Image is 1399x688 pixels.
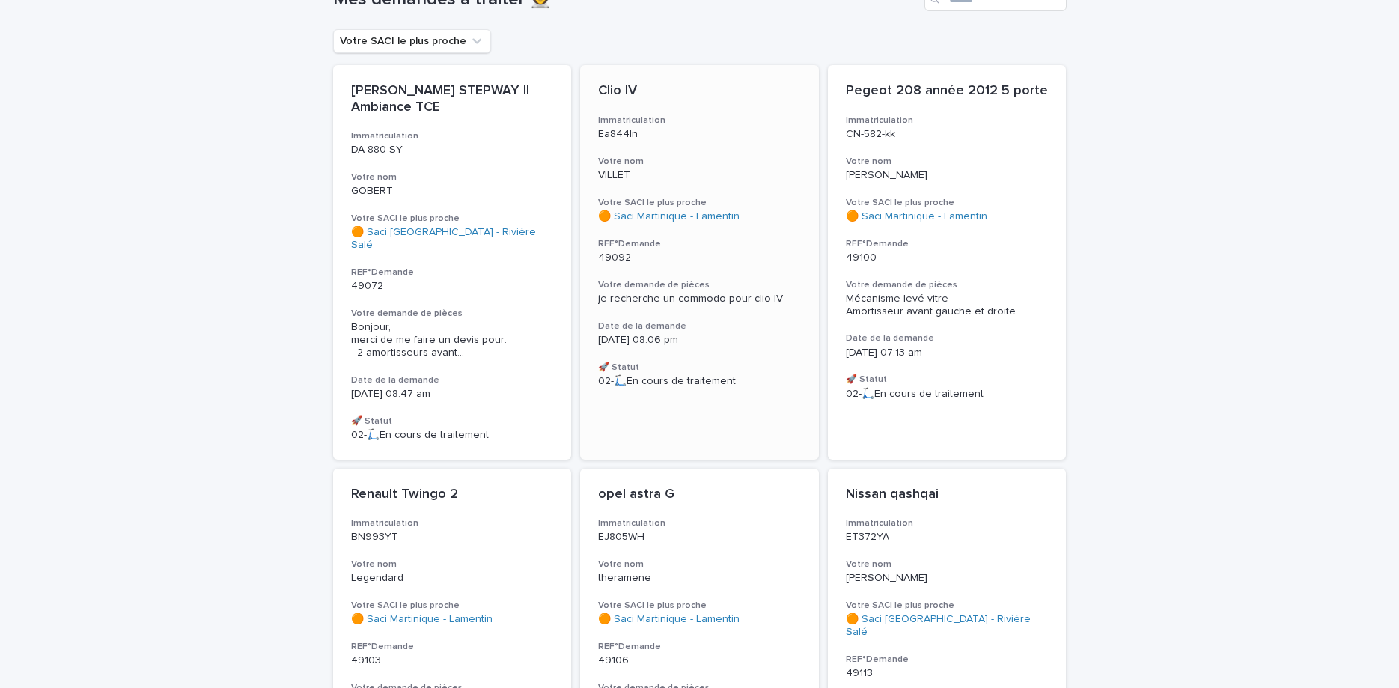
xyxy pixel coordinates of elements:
h3: Immatriculation [351,130,554,142]
p: Nissan qashqai [846,487,1049,503]
p: CN-582-kk [846,128,1049,141]
p: 49072 [351,280,554,293]
p: 02-🛴En cours de traitement [351,429,554,442]
p: 49106 [598,654,801,667]
span: Mécanisme levé vitre Amortisseur avant gauche et droite [846,293,1016,317]
h3: Votre nom [846,156,1049,168]
p: Clio IV [598,83,801,100]
h3: REF°Demande [846,238,1049,250]
a: 🟠 Saci Martinique - Lamentin [846,210,987,223]
a: 🟠 Saci Martinique - Lamentin [598,613,740,626]
p: Pegeot 208 année 2012 5 porte [846,83,1049,100]
h3: Votre SACI le plus proche [846,197,1049,209]
a: [PERSON_NAME] STEPWAY II Ambiance TCEImmatriculationDA-880-SYVotre nomGOBERTVotre SACI le plus pr... [333,65,572,460]
h3: Votre SACI le plus proche [598,600,801,612]
p: BN993YT [351,531,554,544]
p: Legendard [351,572,554,585]
h3: Immatriculation [598,115,801,127]
span: Bonjour, merci de me faire un devis pour: - 2 amortisseurs avant ... [351,321,554,359]
p: [DATE] 07:13 am [846,347,1049,359]
div: Bonjour, merci de me faire un devis pour: - 2 amortisseurs avant -2 tampons -2 biellettes suspens... [351,321,554,359]
p: [PERSON_NAME] [846,572,1049,585]
h3: Date de la demande [598,320,801,332]
a: Pegeot 208 année 2012 5 porteImmatriculationCN-582-kkVotre nom[PERSON_NAME]Votre SACI le plus pro... [828,65,1067,460]
h3: Date de la demande [351,374,554,386]
p: 49092 [598,252,801,264]
h3: Votre demande de pièces [846,279,1049,291]
h3: Immatriculation [351,517,554,529]
p: [DATE] 08:06 pm [598,334,801,347]
p: 49103 [351,654,554,667]
h3: Votre SACI le plus proche [846,600,1049,612]
a: 🟠 Saci [GEOGRAPHIC_DATA] - Rivière Salé [351,226,554,252]
p: theramene [598,572,801,585]
h3: 🚀 Statut [598,362,801,374]
p: 49113 [846,667,1049,680]
h3: Votre SACI le plus proche [351,213,554,225]
p: [PERSON_NAME] STEPWAY II Ambiance TCE [351,83,554,115]
h3: Votre nom [351,558,554,570]
h3: REF°Demande [598,238,801,250]
h3: Votre nom [598,558,801,570]
h3: Votre SACI le plus proche [598,197,801,209]
h3: Immatriculation [846,517,1049,529]
p: Ea844ln [598,128,801,141]
button: Votre SACI le plus proche [333,29,491,53]
h3: Votre demande de pièces [598,279,801,291]
a: 🟠 Saci [GEOGRAPHIC_DATA] - Rivière Salé [846,613,1049,639]
p: [PERSON_NAME] [846,169,1049,182]
span: je recherche un commodo pour clio IV [598,293,783,304]
a: Clio IVImmatriculationEa844lnVotre nomVILLETVotre SACI le plus proche🟠 Saci Martinique - Lamentin... [580,65,819,460]
p: [DATE] 08:47 am [351,388,554,401]
h3: Immatriculation [598,517,801,529]
p: 02-🛴En cours de traitement [846,388,1049,401]
h3: Votre demande de pièces [351,308,554,320]
h3: Votre SACI le plus proche [351,600,554,612]
h3: REF°Demande [351,641,554,653]
a: 🟠 Saci Martinique - Lamentin [598,210,740,223]
p: Renault Twingo 2 [351,487,554,503]
p: ET372YA [846,531,1049,544]
h3: Date de la demande [846,332,1049,344]
h3: 🚀 Statut [351,415,554,427]
h3: REF°Demande [846,654,1049,666]
p: GOBERT [351,185,554,198]
h3: REF°Demande [598,641,801,653]
p: 02-🛴En cours de traitement [598,375,801,388]
h3: Votre nom [846,558,1049,570]
p: opel astra G [598,487,801,503]
h3: Immatriculation [846,115,1049,127]
h3: REF°Demande [351,267,554,278]
p: 49100 [846,252,1049,264]
h3: 🚀 Statut [846,374,1049,386]
p: DA-880-SY [351,144,554,156]
p: EJ805WH [598,531,801,544]
a: 🟠 Saci Martinique - Lamentin [351,613,493,626]
h3: Votre nom [598,156,801,168]
p: VILLET [598,169,801,182]
h3: Votre nom [351,171,554,183]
